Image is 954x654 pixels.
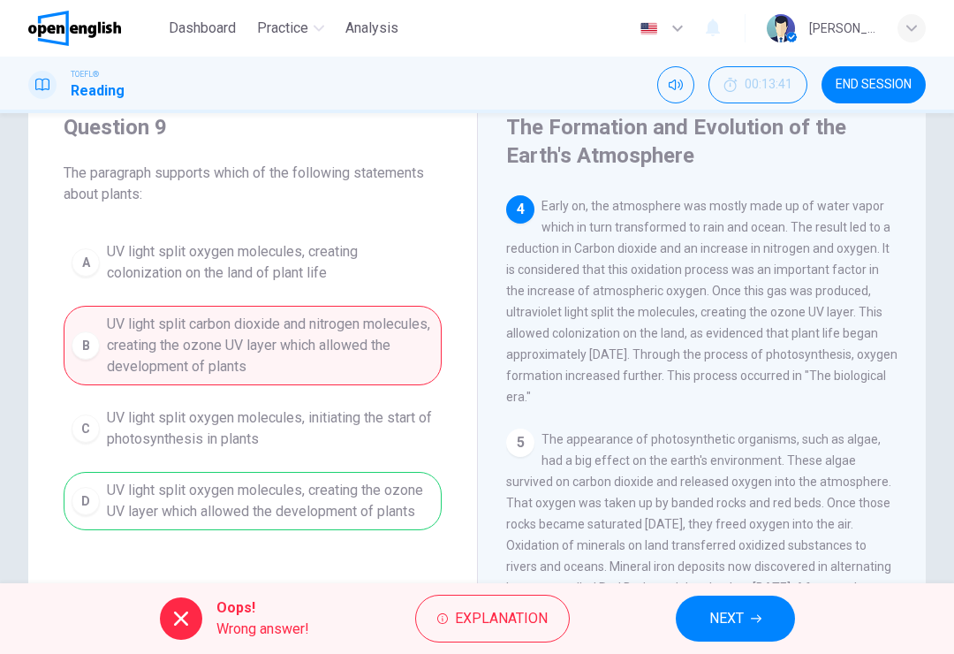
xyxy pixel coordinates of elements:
div: 5 [506,429,534,457]
span: The paragraph supports which of the following statements about plants: [64,163,442,205]
span: Analysis [345,18,398,39]
button: Dashboard [162,12,243,44]
a: OpenEnglish logo [28,11,162,46]
div: [PERSON_NAME] [809,18,876,39]
img: Profile picture [767,14,795,42]
span: Oops! [216,597,309,619]
div: Mute [657,66,694,103]
img: OpenEnglish logo [28,11,121,46]
div: 4 [506,195,534,224]
span: NEXT [709,606,744,631]
button: Explanation [415,595,570,643]
span: END SESSION [836,78,912,92]
span: TOEFL® [71,68,99,80]
span: 00:13:41 [745,78,792,92]
span: Early on, the atmosphere was mostly made up of water vapor which in turn transformed to rain and ... [506,199,897,404]
h4: The Formation and Evolution of the Earth's Atmosphere [506,113,893,170]
div: Hide [708,66,807,103]
span: Wrong answer! [216,619,309,640]
h4: Question 9 [64,113,442,141]
span: Dashboard [169,18,236,39]
button: NEXT [676,596,795,642]
button: 00:13:41 [708,66,807,103]
span: Practice [257,18,308,39]
button: Analysis [338,12,405,44]
img: en [638,22,660,35]
button: END SESSION [821,66,926,103]
h1: Reading [71,80,125,102]
button: Practice [250,12,331,44]
span: Explanation [455,606,548,631]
